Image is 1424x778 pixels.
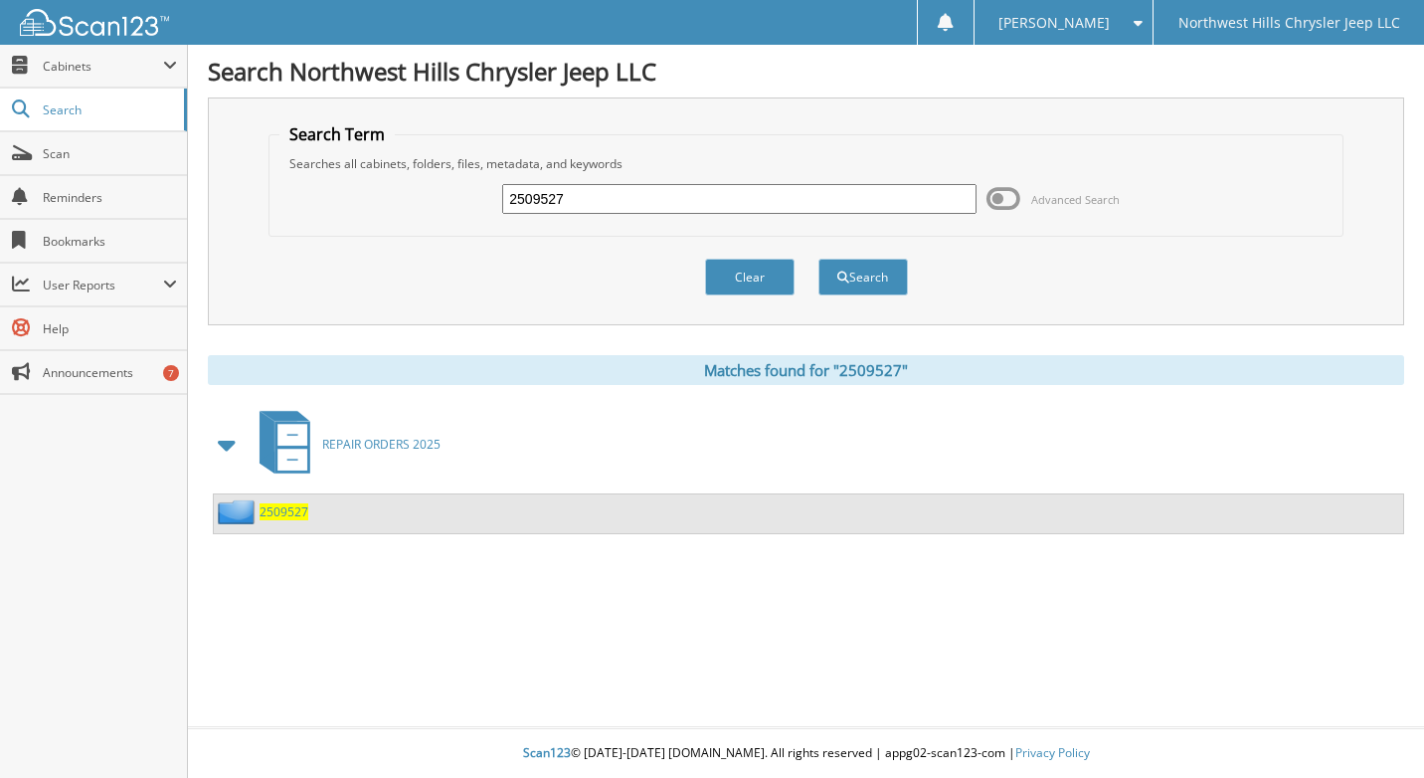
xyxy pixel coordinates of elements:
[163,365,179,381] div: 7
[279,155,1333,172] div: Searches all cabinets, folders, files, metadata, and keywords
[523,744,571,761] span: Scan123
[260,503,308,520] a: 2509527
[705,259,795,295] button: Clear
[208,355,1404,385] div: Matches found for "2509527"
[43,101,174,118] span: Search
[208,55,1404,88] h1: Search Northwest Hills Chrysler Jeep LLC
[322,436,441,453] span: REPAIR ORDERS 2025
[20,9,169,36] img: scan123-logo-white.svg
[43,189,177,206] span: Reminders
[43,58,163,75] span: Cabinets
[279,123,395,145] legend: Search Term
[818,259,908,295] button: Search
[248,405,441,484] a: REPAIR ORDERS 2025
[43,233,177,250] span: Bookmarks
[1178,17,1400,29] span: Northwest Hills Chrysler Jeep LLC
[43,320,177,337] span: Help
[998,17,1110,29] span: [PERSON_NAME]
[1031,192,1120,207] span: Advanced Search
[43,364,177,381] span: Announcements
[188,729,1424,778] div: © [DATE]-[DATE] [DOMAIN_NAME]. All rights reserved | appg02-scan123-com |
[218,499,260,524] img: folder2.png
[43,277,163,293] span: User Reports
[1015,744,1090,761] a: Privacy Policy
[43,145,177,162] span: Scan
